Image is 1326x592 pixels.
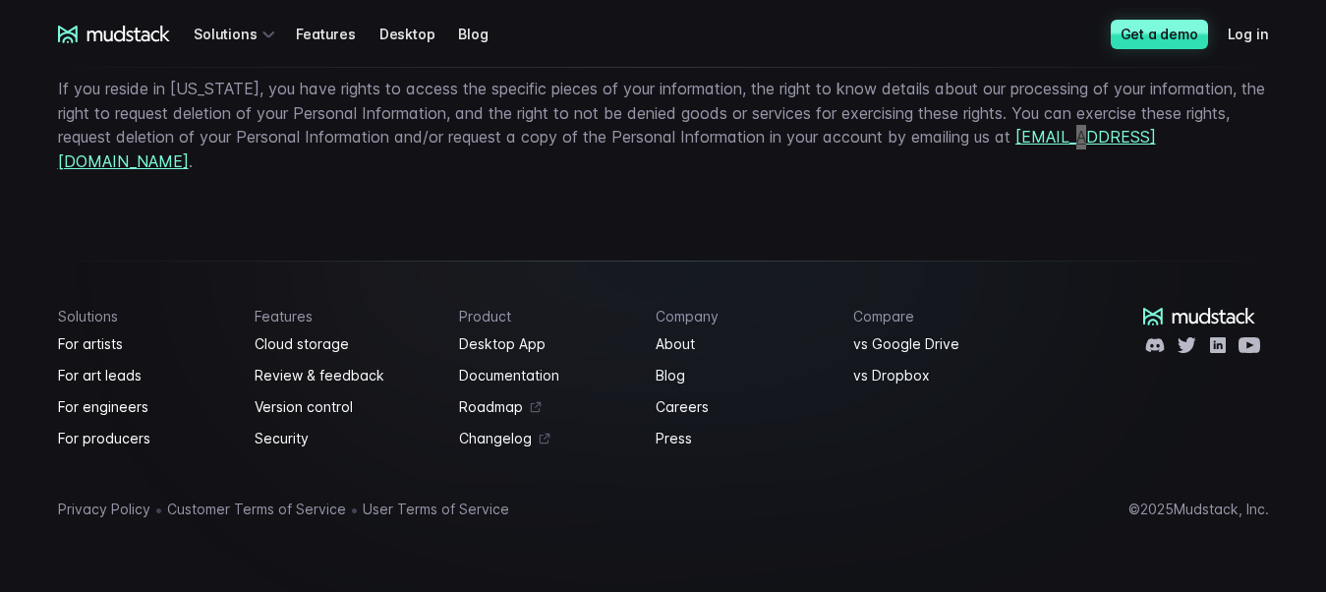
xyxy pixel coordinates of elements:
a: For art leads [58,364,232,387]
a: Desktop App [459,332,633,356]
a: About [656,332,830,356]
a: Security [255,427,435,450]
a: Changelog [459,427,633,450]
a: mudstack logo [58,26,171,43]
a: Get a demo [1111,20,1208,49]
a: Documentation [459,364,633,387]
a: Desktop [379,16,459,52]
a: Roadmap [459,395,633,419]
a: For engineers [58,395,232,419]
a: Blog [656,364,830,387]
a: Blog [458,16,511,52]
span: • [154,500,163,519]
a: mudstack logo [1143,308,1256,326]
h4: Features [255,308,435,325]
h4: Compare [853,308,1027,325]
a: Privacy Policy [58,498,150,521]
h4: Company [656,308,830,325]
a: vs Google Drive [853,332,1027,356]
a: Log in [1228,16,1293,52]
a: Version control [255,395,435,419]
a: Review & feedback [255,364,435,387]
a: Features [296,16,378,52]
span: • [350,500,359,519]
a: vs Dropbox [853,364,1027,387]
a: Press [656,427,830,450]
div: © 2025 Mudstack, Inc. [1128,502,1269,517]
a: For producers [58,427,232,450]
h4: Product [459,308,633,325]
p: If you reside in [US_STATE], you have rights to access the specific pieces of your information, t... [58,77,1269,174]
a: For artists [58,332,232,356]
h4: Solutions [58,308,232,325]
a: Cloud storage [255,332,435,356]
a: User Terms of Service [363,498,509,521]
a: Customer Terms of Service [167,498,346,521]
div: Solutions [194,16,280,52]
a: Careers [656,395,830,419]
